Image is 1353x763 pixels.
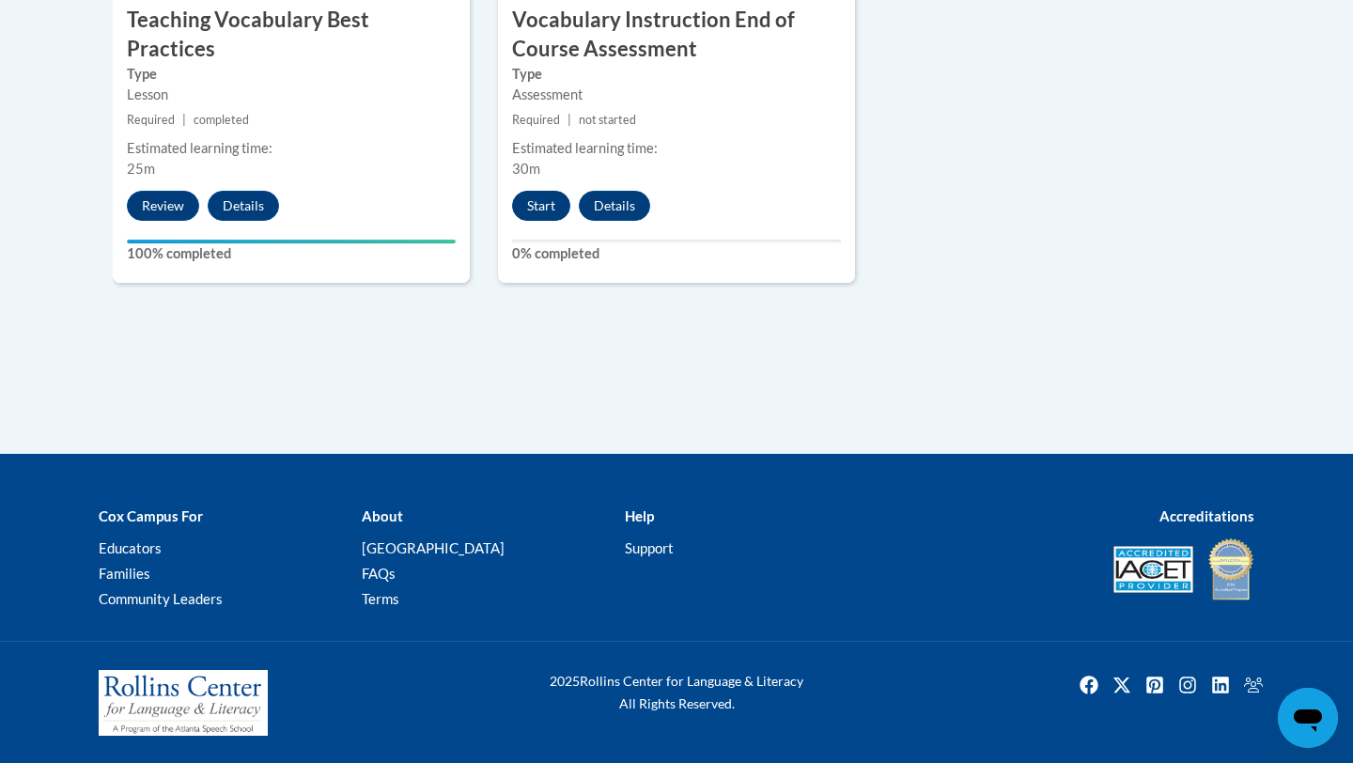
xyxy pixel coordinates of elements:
[1074,670,1104,700] a: Facebook
[1238,670,1268,700] a: Facebook Group
[127,161,155,177] span: 25m
[1107,670,1137,700] a: Twitter
[625,507,654,524] b: Help
[127,191,199,221] button: Review
[550,673,580,689] span: 2025
[479,670,874,715] div: Rollins Center for Language & Literacy All Rights Reserved.
[579,191,650,221] button: Details
[127,113,175,127] span: Required
[99,539,162,556] a: Educators
[1140,670,1170,700] img: Pinterest icon
[99,507,203,524] b: Cox Campus For
[362,590,399,607] a: Terms
[1278,688,1338,748] iframe: Button to launch messaging window
[512,161,540,177] span: 30m
[127,240,456,243] div: Your progress
[1205,670,1236,700] a: Linkedin
[579,113,636,127] span: not started
[362,539,505,556] a: [GEOGRAPHIC_DATA]
[127,64,456,85] label: Type
[1113,546,1193,593] img: Accredited IACET® Provider
[512,113,560,127] span: Required
[498,6,855,64] h3: Vocabulary Instruction End of Course Assessment
[182,113,186,127] span: |
[194,113,249,127] span: completed
[127,138,456,159] div: Estimated learning time:
[1140,670,1170,700] a: Pinterest
[512,191,570,221] button: Start
[1207,537,1254,602] img: IDA® Accredited
[113,6,470,64] h3: Teaching Vocabulary Best Practices
[362,565,396,582] a: FAQs
[99,670,268,736] img: Rollins Center for Language & Literacy - A Program of the Atlanta Speech School
[208,191,279,221] button: Details
[99,590,223,607] a: Community Leaders
[1238,670,1268,700] img: Facebook group icon
[362,507,403,524] b: About
[127,243,456,264] label: 100% completed
[1205,670,1236,700] img: LinkedIn icon
[512,85,841,105] div: Assessment
[568,113,571,127] span: |
[1173,670,1203,700] img: Instagram icon
[1074,670,1104,700] img: Facebook icon
[1159,507,1254,524] b: Accreditations
[1107,670,1137,700] img: Twitter icon
[512,138,841,159] div: Estimated learning time:
[512,64,841,85] label: Type
[1173,670,1203,700] a: Instagram
[127,85,456,105] div: Lesson
[625,539,674,556] a: Support
[512,243,841,264] label: 0% completed
[99,565,150,582] a: Families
